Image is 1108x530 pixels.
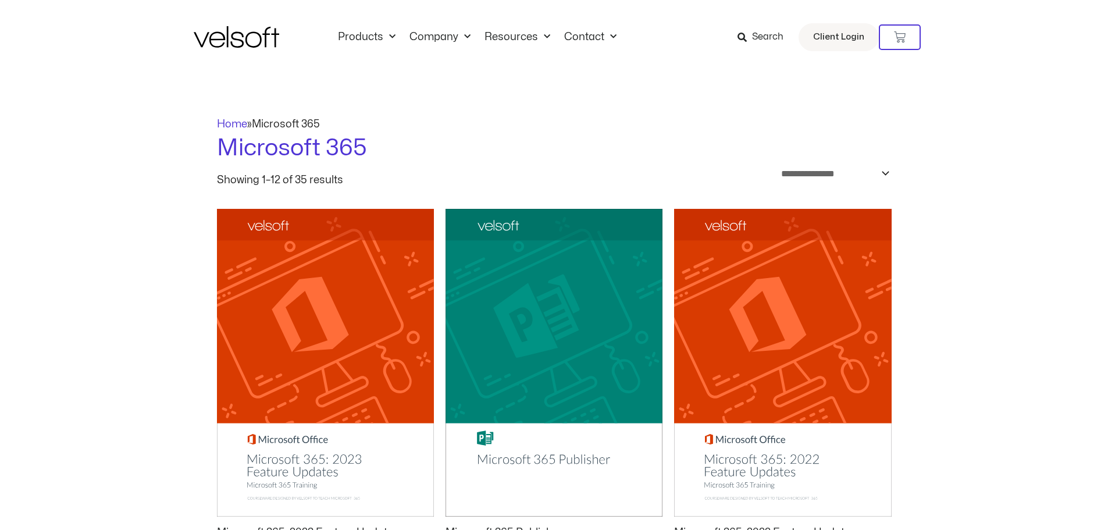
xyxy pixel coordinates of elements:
span: Search [752,30,783,45]
a: Client Login [799,23,879,51]
img: Microsoft 365: 2023 Features and Updates [217,209,434,517]
img: Microsoft 365: 2022 Feature Updates [674,209,891,517]
a: ProductsMenu Toggle [331,31,402,44]
img: Microsoft 365 Publisher [446,209,662,517]
span: Microsoft 365 [252,119,320,129]
nav: Menu [331,31,624,44]
p: Showing 1–12 of 35 results [217,175,343,186]
a: ResourcesMenu Toggle [478,31,557,44]
a: ContactMenu Toggle [557,31,624,44]
a: Home [217,119,247,129]
a: CompanyMenu Toggle [402,31,478,44]
img: Velsoft Training Materials [194,26,279,48]
select: Shop order [774,165,892,183]
a: Search [738,27,792,47]
h1: Microsoft 365 [217,132,892,165]
span: Client Login [813,30,864,45]
span: » [217,119,320,129]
